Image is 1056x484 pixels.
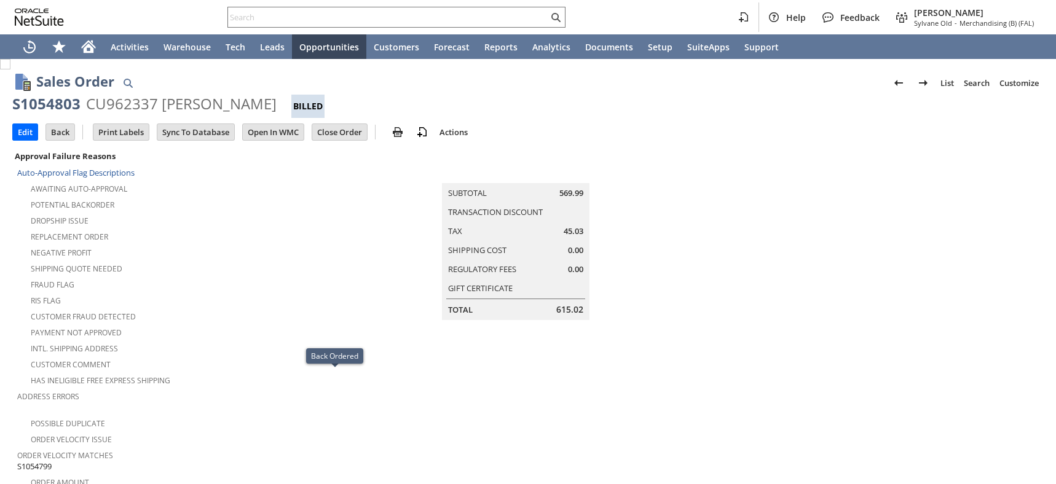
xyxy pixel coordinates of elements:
div: S1054803 [12,94,81,114]
a: Setup [640,34,680,59]
a: Payment not approved [31,327,122,338]
a: Support [737,34,786,59]
input: Edit [13,124,37,140]
a: Search [959,73,995,93]
svg: Recent Records [22,39,37,54]
svg: Home [81,39,96,54]
svg: logo [15,9,64,26]
img: add-record.svg [415,125,430,139]
a: Fraud Flag [31,279,74,290]
a: Dropship Issue [31,216,89,226]
a: Documents [578,34,640,59]
span: Merchandising (B) (FAL) [959,18,1034,28]
div: Back Ordered [311,351,358,361]
span: 615.02 [556,303,583,316]
span: Forecast [434,41,470,53]
a: Home [74,34,103,59]
a: Gift Certificate [448,283,513,294]
a: Subtotal [448,187,487,198]
a: Opportunities [292,34,366,59]
span: Activities [111,41,149,53]
a: Shipping Quote Needed [31,263,122,274]
div: Shortcuts [44,34,74,59]
img: Previous [891,76,906,90]
a: Replacement Order [31,232,108,242]
a: Warehouse [156,34,218,59]
span: Reports [484,41,518,53]
a: Address Errors [17,391,79,402]
span: Support [744,41,779,53]
span: S1054799 [17,461,52,472]
div: Approval Failure Reasons [12,148,351,164]
a: Intl. Shipping Address [31,343,118,354]
a: Actions [435,127,473,138]
input: Open In WMC [243,124,304,140]
a: Order Velocity Issue [31,434,112,445]
span: Help [786,12,806,23]
a: Customer Fraud Detected [31,311,136,322]
span: Analytics [532,41,570,53]
a: Transaction Discount [448,206,543,217]
a: List [936,73,959,93]
input: Back [46,124,74,140]
a: Tech [218,34,253,59]
span: Feedback [840,12,880,23]
span: 0.00 [568,244,583,256]
a: Possible Duplicate [31,418,105,429]
a: Activities [103,34,156,59]
span: Tech [226,41,245,53]
a: Customers [366,34,427,59]
a: Customize [995,73,1044,93]
div: Billed [291,95,325,118]
a: Forecast [427,34,477,59]
a: Total [448,304,473,315]
svg: Search [548,10,563,25]
a: Analytics [525,34,578,59]
a: Leads [253,34,292,59]
a: Reports [477,34,525,59]
img: Next [916,76,931,90]
span: Warehouse [164,41,211,53]
span: SuiteApps [687,41,730,53]
a: Order Velocity Matches [17,450,113,461]
a: Regulatory Fees [448,263,516,275]
input: Search [228,10,548,25]
span: Leads [260,41,285,53]
input: Sync To Database [157,124,234,140]
input: Print Labels [93,124,149,140]
span: Documents [585,41,633,53]
img: print.svg [390,125,405,139]
span: Opportunities [299,41,359,53]
a: Customer Comment [31,359,111,370]
a: Potential Backorder [31,200,114,210]
caption: Summary [442,163,589,183]
span: 569.99 [559,187,583,199]
a: Shipping Cost [448,244,506,256]
span: Setup [648,41,672,53]
a: Recent Records [15,34,44,59]
div: CU962337 [PERSON_NAME] [86,94,277,114]
a: SuiteApps [680,34,737,59]
span: [PERSON_NAME] [914,7,1034,18]
h1: Sales Order [36,71,114,92]
span: 0.00 [568,263,583,275]
svg: Shortcuts [52,39,66,54]
img: Quick Find [120,76,135,90]
span: 45.03 [564,225,583,237]
a: Negative Profit [31,248,92,258]
span: Sylvane Old [914,18,952,28]
a: RIS flag [31,295,61,306]
a: Auto-Approval Flag Descriptions [17,167,135,178]
a: Has Ineligible Free Express Shipping [31,375,170,386]
span: Customers [374,41,419,53]
a: Awaiting Auto-Approval [31,184,127,194]
a: Tax [448,225,462,236]
span: - [955,18,957,28]
input: Close Order [312,124,367,140]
